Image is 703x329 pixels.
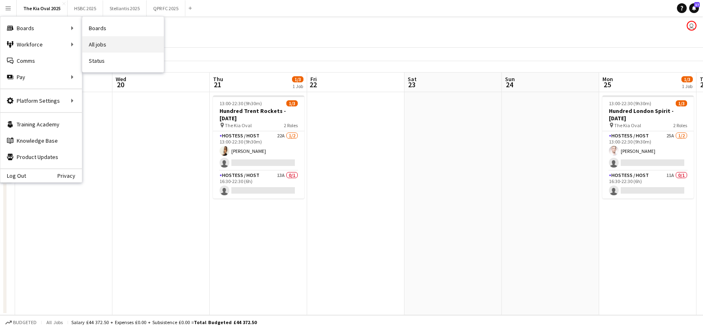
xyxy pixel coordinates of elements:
span: 2 Roles [284,122,298,128]
span: Sun [505,75,515,83]
span: 13:00-22:30 (9h30m) [609,100,651,106]
div: Workforce [0,36,82,53]
span: 20 [114,80,126,89]
a: 17 [689,3,699,13]
a: Product Updates [0,149,82,165]
div: Platform Settings [0,93,82,109]
span: 1/3 [286,100,298,106]
a: Comms [0,53,82,69]
button: The Kia Oval 2025 [17,0,68,16]
span: 1/3 [292,76,303,82]
app-job-card: 13:00-22:30 (9h30m)1/3Hundred Trent Rockets - [DATE] The Kia Oval2 RolesHostess / Host22A1/213:00... [213,95,304,199]
app-card-role: Hostess / Host11A0/116:30-22:30 (6h) [602,171,694,199]
div: 1 Job [292,83,303,89]
button: QPR FC 2025 [147,0,185,16]
app-job-card: 13:00-22:30 (9h30m)1/3Hundred London Spirit - [DATE] The Kia Oval2 RolesHostess / Host25A1/213:00... [602,95,694,199]
span: Thu [213,75,223,83]
span: 23 [406,80,417,89]
span: Fri [310,75,317,83]
a: Boards [82,20,164,36]
span: 2 Roles [673,122,687,128]
a: Privacy [57,172,82,179]
app-card-role: Hostess / Host13A0/116:30-22:30 (6h) [213,171,304,199]
span: Mon [602,75,613,83]
button: Stellantis 2025 [103,0,147,16]
span: Budgeted [13,320,37,325]
div: Boards [0,20,82,36]
span: 22 [309,80,317,89]
span: 25 [601,80,613,89]
span: The Kia Oval [614,122,641,128]
h3: Hundred Trent Rockets - [DATE] [213,107,304,122]
span: 13:00-22:30 (9h30m) [220,100,262,106]
span: 1/3 [676,100,687,106]
span: 17 [694,2,700,7]
a: Status [82,53,164,69]
app-card-role: Hostess / Host22A1/213:00-22:30 (9h30m)[PERSON_NAME] [213,131,304,171]
app-card-role: Hostess / Host25A1/213:00-22:30 (9h30m)[PERSON_NAME] [602,131,694,171]
button: HSBC 2025 [68,0,103,16]
h3: Hundred London Spirit - [DATE] [602,107,694,122]
div: Salary £44 372.50 + Expenses £0.00 + Subsistence £0.00 = [71,319,257,325]
a: Log Out [0,172,26,179]
span: Total Budgeted £44 372.50 [194,319,257,325]
app-user-avatar: Sam Johannesson [687,21,696,31]
span: Wed [116,75,126,83]
span: The Kia Oval [225,122,252,128]
span: 1/3 [681,76,693,82]
span: Sat [408,75,417,83]
div: 1 Job [682,83,692,89]
a: All jobs [82,36,164,53]
div: Pay [0,69,82,85]
a: Training Academy [0,116,82,132]
button: Budgeted [4,318,38,327]
span: All jobs [45,319,64,325]
span: 24 [504,80,515,89]
a: Knowledge Base [0,132,82,149]
span: 21 [212,80,223,89]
